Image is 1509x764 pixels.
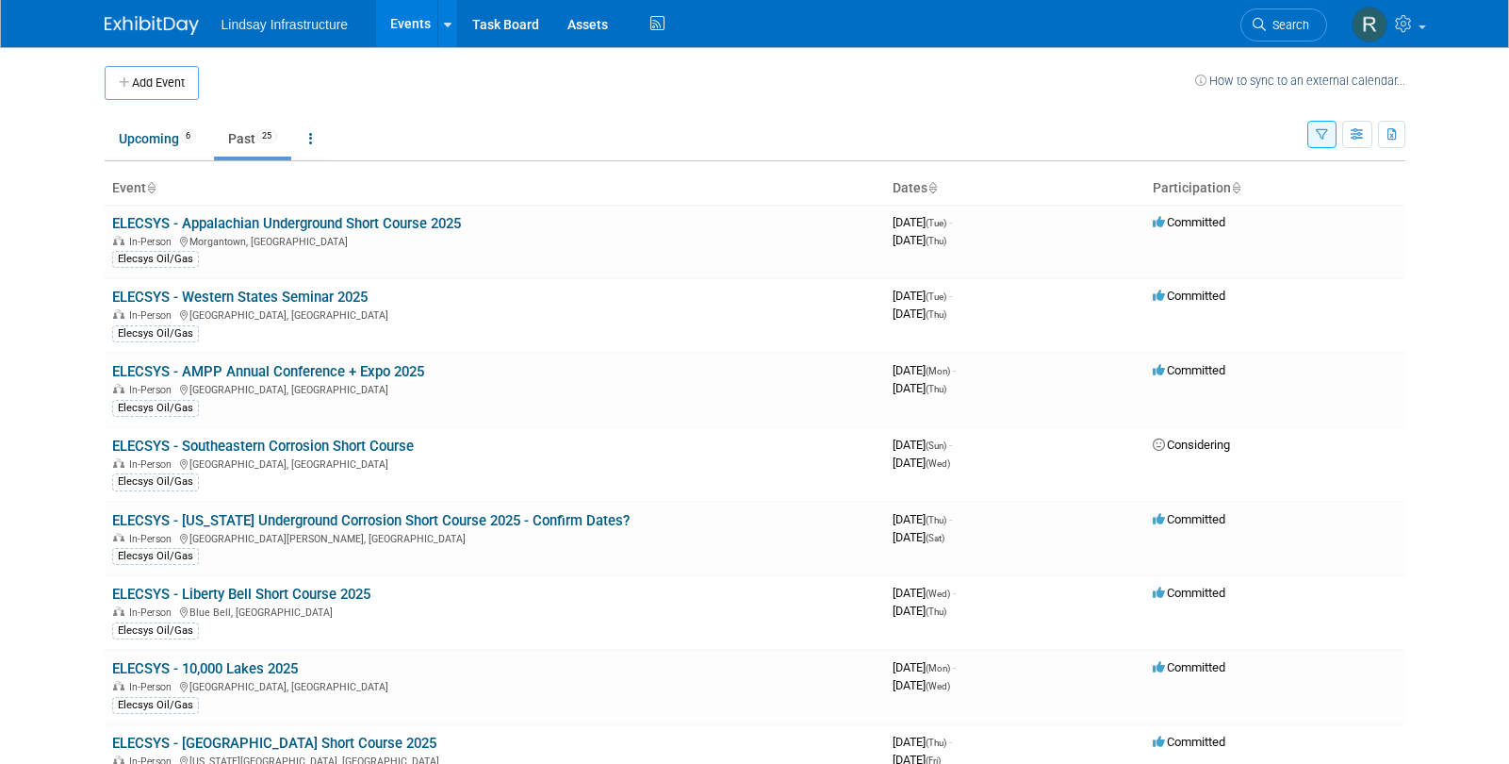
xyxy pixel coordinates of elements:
span: [DATE] [893,604,946,618]
span: [DATE] [893,215,952,229]
span: Committed [1153,660,1225,674]
img: In-Person Event [113,236,124,245]
span: [DATE] [893,512,952,526]
span: [DATE] [893,438,952,452]
span: (Thu) [926,738,946,748]
span: [DATE] [893,381,946,395]
a: ELECSYS - Southeastern Corrosion Short Course [112,438,414,455]
a: ELECSYS - Liberty Bell Short Course 2025 [112,586,370,603]
span: [DATE] [893,289,952,303]
span: (Thu) [926,515,946,525]
th: Dates [885,173,1145,205]
span: - [949,215,952,229]
a: How to sync to an external calendar... [1195,74,1405,88]
span: - [949,438,952,452]
span: [DATE] [893,363,956,377]
span: (Mon) [926,663,950,673]
a: Search [1240,8,1327,42]
span: (Tue) [926,291,946,302]
a: Past25 [214,121,291,157]
img: In-Person Event [113,458,124,468]
a: Upcoming6 [105,121,210,157]
div: Elecsys Oil/Gas [112,548,199,565]
div: Elecsys Oil/Gas [112,623,199,639]
div: [GEOGRAPHIC_DATA], [GEOGRAPHIC_DATA] [112,307,878,322]
span: [DATE] [893,530,944,544]
span: - [949,289,952,303]
span: (Thu) [926,606,946,617]
span: - [949,735,952,749]
div: [GEOGRAPHIC_DATA], [GEOGRAPHIC_DATA] [112,456,878,471]
span: Committed [1153,735,1225,749]
div: Elecsys Oil/Gas [112,325,199,342]
span: Committed [1153,512,1225,526]
span: In-Person [129,533,177,545]
span: - [953,586,956,600]
img: ExhibitDay [105,16,199,35]
span: (Wed) [926,458,950,469]
span: (Thu) [926,384,946,394]
span: Considering [1153,438,1230,452]
span: In-Person [129,236,177,248]
span: In-Person [129,384,177,396]
img: Ryan Wilcox [1352,7,1387,42]
span: [DATE] [893,233,946,247]
th: Participation [1145,173,1405,205]
a: ELECSYS - Western States Seminar 2025 [112,289,368,306]
img: In-Person Event [113,681,124,690]
img: In-Person Event [113,309,124,319]
div: Elecsys Oil/Gas [112,697,199,714]
span: Committed [1153,586,1225,600]
span: (Sun) [926,440,946,451]
span: In-Person [129,681,177,693]
span: - [953,660,956,674]
span: - [953,363,956,377]
span: [DATE] [893,307,946,321]
div: Blue Bell, [GEOGRAPHIC_DATA] [112,604,878,619]
span: (Thu) [926,236,946,246]
span: [DATE] [893,678,950,692]
img: In-Person Event [113,533,124,542]
a: ELECSYS - Appalachian Underground Short Course 2025 [112,215,461,232]
div: Elecsys Oil/Gas [112,473,199,490]
span: (Thu) [926,309,946,320]
span: In-Person [129,458,177,471]
span: (Wed) [926,589,950,599]
span: Search [1266,18,1309,32]
a: ELECSYS - AMPP Annual Conference + Expo 2025 [112,363,424,380]
th: Event [105,173,885,205]
div: [GEOGRAPHIC_DATA], [GEOGRAPHIC_DATA] [112,381,878,396]
span: Lindsay Infrastructure [221,17,349,32]
a: Sort by Participation Type [1231,180,1240,195]
span: 6 [180,129,196,143]
span: [DATE] [893,456,950,470]
span: Committed [1153,289,1225,303]
span: - [949,512,952,526]
div: Morgantown, [GEOGRAPHIC_DATA] [112,233,878,248]
span: [DATE] [893,586,956,600]
div: Elecsys Oil/Gas [112,251,199,268]
img: In-Person Event [113,384,124,393]
span: Committed [1153,363,1225,377]
a: ELECSYS - [US_STATE] Underground Corrosion Short Course 2025 - Confirm Dates? [112,512,630,529]
div: [GEOGRAPHIC_DATA][PERSON_NAME], [GEOGRAPHIC_DATA] [112,530,878,545]
span: (Wed) [926,681,950,691]
button: Add Event [105,66,199,100]
span: 25 [256,129,277,143]
a: Sort by Start Date [927,180,937,195]
span: In-Person [129,606,177,619]
span: [DATE] [893,735,952,749]
a: ELECSYS - [GEOGRAPHIC_DATA] Short Course 2025 [112,735,436,752]
span: [DATE] [893,660,956,674]
span: In-Person [129,309,177,322]
span: (Tue) [926,218,946,228]
div: Elecsys Oil/Gas [112,400,199,417]
a: Sort by Event Name [146,180,156,195]
span: (Mon) [926,366,950,376]
div: [GEOGRAPHIC_DATA], [GEOGRAPHIC_DATA] [112,678,878,693]
img: In-Person Event [113,606,124,616]
a: ELECSYS - 10,000 Lakes 2025 [112,660,298,677]
span: Committed [1153,215,1225,229]
span: (Sat) [926,533,944,543]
